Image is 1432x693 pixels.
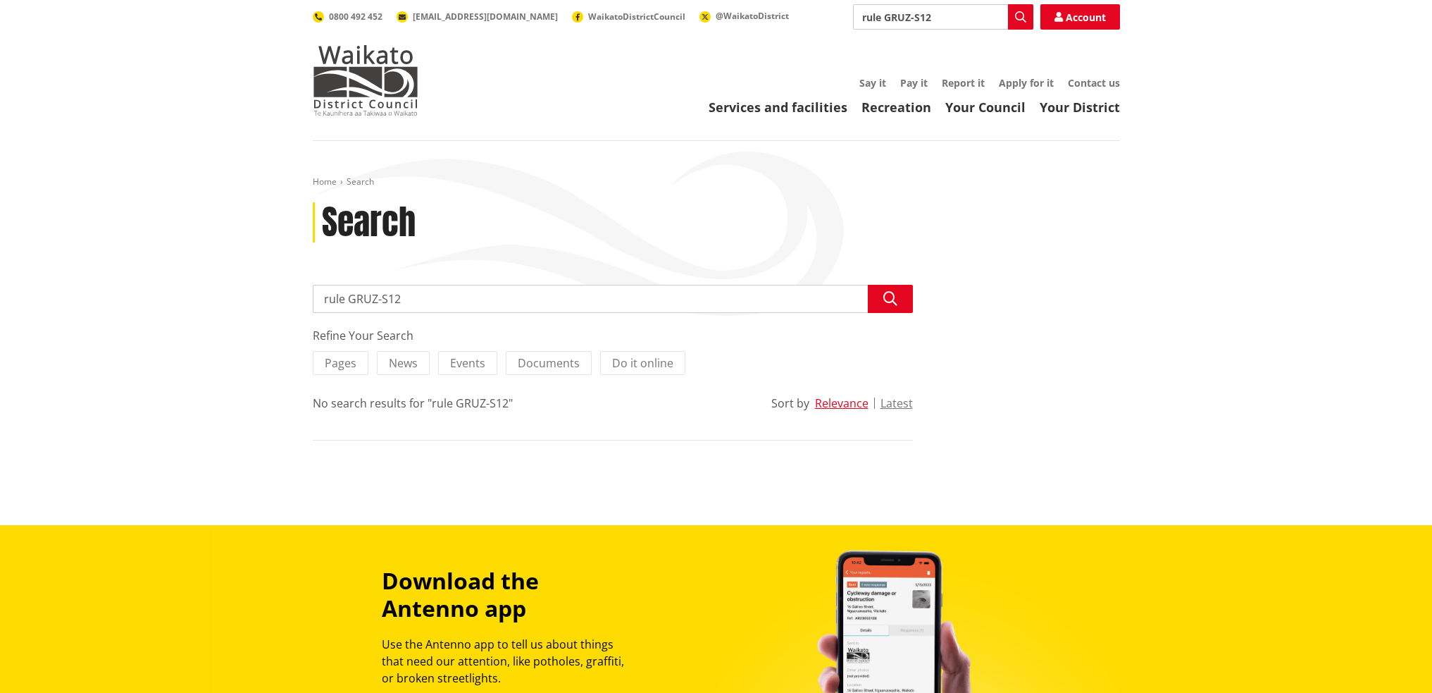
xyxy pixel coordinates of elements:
a: Your Council [945,99,1026,116]
a: Account [1040,4,1120,30]
nav: breadcrumb [313,176,1120,188]
img: Waikato District Council - Te Kaunihera aa Takiwaa o Waikato [313,45,418,116]
a: @WaikatoDistrict [699,10,789,22]
a: Apply for it [999,76,1054,90]
span: Do it online [612,355,673,371]
a: Home [313,176,337,188]
span: News [389,355,418,371]
a: Services and facilities [709,99,847,116]
a: Contact us [1068,76,1120,90]
div: No search results for "rule GRUZ-S12" [313,395,513,412]
a: Pay it [900,76,928,90]
a: [EMAIL_ADDRESS][DOMAIN_NAME] [397,11,558,23]
div: Refine Your Search [313,327,913,344]
a: WaikatoDistrictCouncil [572,11,685,23]
span: Pages [325,355,356,371]
a: Recreation [861,99,931,116]
span: Search [347,176,374,188]
h1: Search [322,202,416,243]
span: WaikatoDistrictCouncil [588,11,685,23]
p: Use the Antenno app to tell us about things that need our attention, like potholes, graffiti, or ... [382,636,637,687]
button: Latest [880,397,913,410]
input: Search input [853,4,1033,30]
a: Say it [859,76,886,90]
input: Search input [313,285,913,313]
span: 0800 492 452 [329,11,382,23]
div: Sort by [771,395,809,412]
span: Documents [518,355,580,371]
span: Events [450,355,485,371]
span: [EMAIL_ADDRESS][DOMAIN_NAME] [413,11,558,23]
a: 0800 492 452 [313,11,382,23]
span: @WaikatoDistrict [716,10,789,22]
a: Report it [942,76,985,90]
button: Relevance [815,397,868,410]
h3: Download the Antenno app [382,568,637,622]
a: Your District [1040,99,1120,116]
